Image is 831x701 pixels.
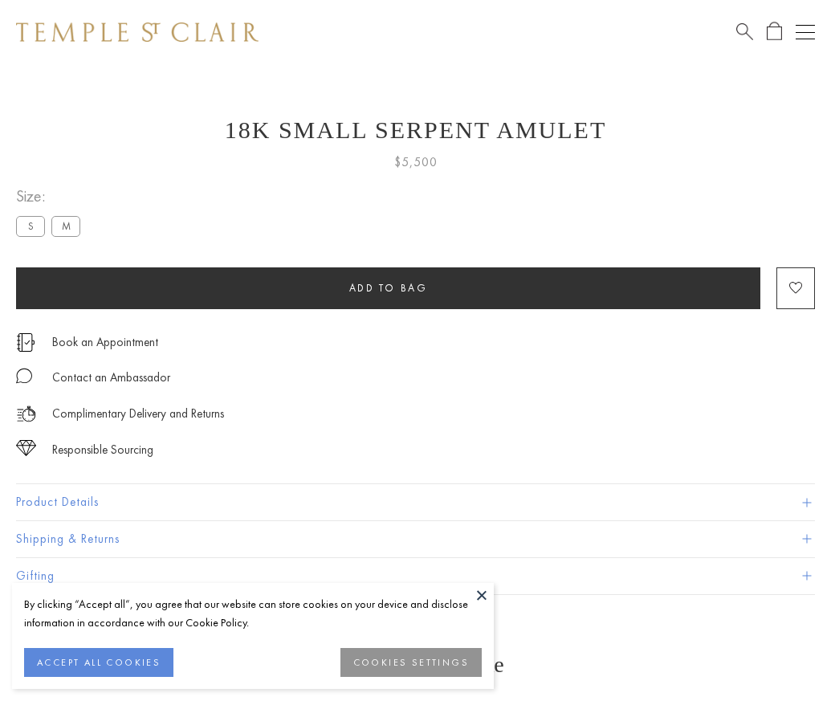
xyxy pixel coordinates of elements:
[16,183,87,210] span: Size:
[52,333,158,351] a: Book an Appointment
[24,595,482,632] div: By clicking “Accept all”, you agree that our website can store cookies on your device and disclos...
[16,404,36,424] img: icon_delivery.svg
[736,22,753,42] a: Search
[52,440,153,460] div: Responsible Sourcing
[24,648,173,677] button: ACCEPT ALL COOKIES
[16,484,815,520] button: Product Details
[16,440,36,456] img: icon_sourcing.svg
[16,333,35,352] img: icon_appointment.svg
[16,22,259,42] img: Temple St. Clair
[340,648,482,677] button: COOKIES SETTINGS
[16,521,815,557] button: Shipping & Returns
[16,368,32,384] img: MessageIcon-01_2.svg
[394,152,438,173] span: $5,500
[16,267,760,309] button: Add to bag
[349,281,428,295] span: Add to bag
[52,404,224,424] p: Complimentary Delivery and Returns
[796,22,815,42] button: Open navigation
[16,116,815,144] h1: 18K Small Serpent Amulet
[52,368,170,388] div: Contact an Ambassador
[16,558,815,594] button: Gifting
[51,216,80,236] label: M
[767,22,782,42] a: Open Shopping Bag
[16,216,45,236] label: S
